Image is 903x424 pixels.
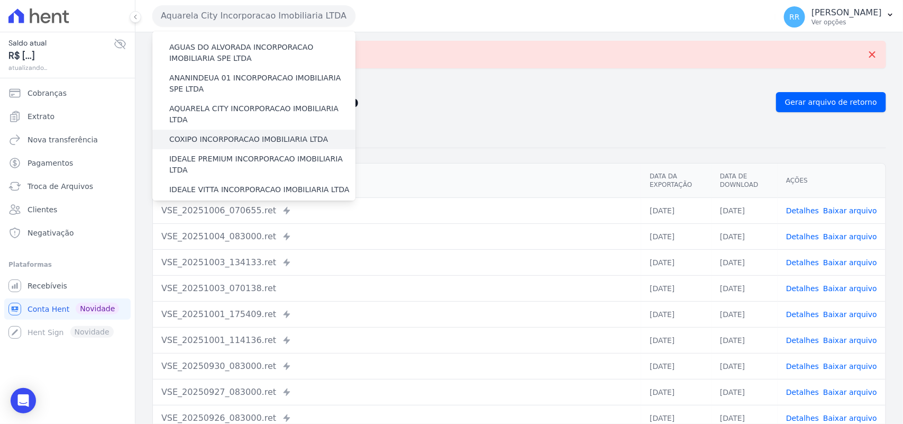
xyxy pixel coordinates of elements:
td: [DATE] [712,249,778,275]
p: Ver opções [811,18,882,26]
td: [DATE] [712,223,778,249]
label: ANANINDEUA 01 INCORPORACAO IMOBILIARIA SPE LTDA [169,73,355,95]
td: [DATE] [641,197,712,223]
td: [DATE] [641,249,712,275]
span: Conta Hent [28,304,69,314]
nav: Sidebar [8,83,126,343]
a: Detalhes [786,284,819,293]
td: [DATE] [641,275,712,301]
div: Plataformas [8,258,126,271]
span: Saldo atual [8,38,114,49]
td: [DATE] [641,301,712,327]
td: [DATE] [712,275,778,301]
td: [DATE] [712,327,778,353]
span: Novidade [76,303,119,314]
a: Extrato [4,106,131,127]
a: Nova transferência [4,129,131,150]
div: VSE_20250927_083000.ret [161,386,633,399]
td: [DATE] [641,353,712,379]
th: Arquivo [153,164,641,198]
div: Open Intercom Messenger [11,388,36,413]
a: Cobranças [4,83,131,104]
th: Data da Exportação [641,164,712,198]
a: Detalhes [786,258,819,267]
button: Aquarela City Incorporacao Imobiliaria LTDA [152,5,355,26]
th: Ações [778,164,886,198]
a: Baixar arquivo [823,388,877,396]
a: Recebíveis [4,275,131,296]
a: Detalhes [786,362,819,371]
div: VSE_20251001_114136.ret [161,334,633,347]
td: [DATE] [712,379,778,405]
a: Pagamentos [4,152,131,174]
a: Baixar arquivo [823,258,877,267]
span: Recebíveis [28,281,67,291]
span: Nova transferência [28,134,98,145]
a: Negativação [4,222,131,243]
a: Clientes [4,199,131,220]
h2: Exportações de Retorno [152,95,768,110]
div: VSE_20251003_070138.ret [161,282,633,295]
td: [DATE] [641,379,712,405]
a: Gerar arquivo de retorno [776,92,886,112]
p: [PERSON_NAME] [811,7,882,18]
label: AQUARELA CITY INCORPORACAO IMOBILIARIA LTDA [169,103,355,125]
span: RR [789,13,799,21]
a: Baixar arquivo [823,284,877,293]
span: Cobranças [28,88,67,98]
a: Detalhes [786,206,819,215]
a: Baixar arquivo [823,310,877,319]
a: Detalhes [786,336,819,345]
td: [DATE] [712,301,778,327]
a: Baixar arquivo [823,232,877,241]
label: IDEALE VITTA INCORPORACAO IMOBILIARIA LTDA [169,184,349,195]
a: Conta Hent Novidade [4,299,131,320]
span: Gerar arquivo de retorno [785,97,877,107]
td: [DATE] [641,223,712,249]
span: atualizando... [8,63,114,73]
div: VSE_20250930_083000.ret [161,360,633,373]
div: VSE_20251003_134133.ret [161,256,633,269]
a: Detalhes [786,414,819,422]
div: VSE_20251004_083000.ret [161,230,633,243]
a: Detalhes [786,388,819,396]
div: VSE_20251006_070655.ret [161,204,633,217]
span: Extrato [28,111,54,122]
label: AGUAS DO ALVORADA INCORPORACAO IMOBILIARIA SPE LTDA [169,42,355,64]
span: R$ [...] [8,49,114,63]
td: [DATE] [712,197,778,223]
label: COXIPO INCORPORACAO IMOBILIARIA LTDA [169,134,328,145]
span: Clientes [28,204,57,215]
a: Troca de Arquivos [4,176,131,197]
nav: Breadcrumb [152,77,886,88]
a: Baixar arquivo [823,414,877,422]
a: Detalhes [786,232,819,241]
span: Pagamentos [28,158,73,168]
a: Detalhes [786,310,819,319]
div: VSE_20251001_175409.ret [161,308,633,321]
a: Baixar arquivo [823,336,877,345]
label: IDEALE PREMIUM INCORPORACAO IMOBILIARIA LTDA [169,154,355,176]
span: Troca de Arquivos [28,181,93,192]
th: Data de Download [712,164,778,198]
td: [DATE] [641,327,712,353]
span: Negativação [28,228,74,238]
a: Baixar arquivo [823,362,877,371]
button: RR [PERSON_NAME] Ver opções [776,2,903,32]
td: [DATE] [712,353,778,379]
a: Baixar arquivo [823,206,877,215]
